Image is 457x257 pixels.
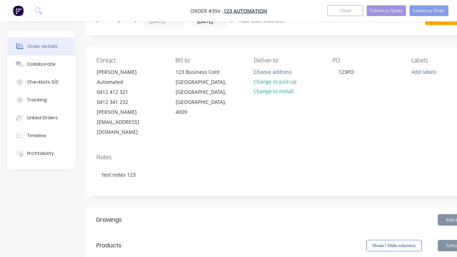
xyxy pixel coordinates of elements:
button: Submit as Order [410,5,448,16]
div: Profitability [27,150,54,157]
div: Products [96,241,121,250]
div: [PERSON_NAME] Automated0412 412 3210412 341 232[PERSON_NAME][EMAIL_ADDRESS][DOMAIN_NAME] [91,67,162,137]
button: Change to install [250,86,298,96]
button: Timeline [7,127,75,145]
a: 123 Automation [224,7,267,14]
button: Show / Hide columns [366,240,422,251]
div: Tracking [27,97,47,103]
div: 0412 341 232 [97,97,156,107]
div: Deliver to [254,57,321,64]
div: Drawings [96,216,122,224]
div: 123PO [333,67,360,77]
div: 123 Business Cont[GEOGRAPHIC_DATA], [GEOGRAPHIC_DATA], [GEOGRAPHIC_DATA], 4009 [170,67,241,117]
div: Order details [27,43,57,50]
div: 123 Business Cont [176,67,235,77]
button: Checklists 0/0 [7,73,75,91]
img: Factory [13,5,24,16]
div: Linked Orders [27,115,58,121]
div: [GEOGRAPHIC_DATA], [GEOGRAPHIC_DATA], [GEOGRAPHIC_DATA], 4009 [176,77,235,117]
div: PO [333,57,400,64]
div: Checklists 0/0 [27,79,59,85]
button: Add labels [407,67,440,76]
div: [PERSON_NAME] Automated [97,67,156,87]
button: Change to pick up [250,77,301,86]
div: [PERSON_NAME][EMAIL_ADDRESS][DOMAIN_NAME] [97,107,156,137]
button: Submit as Quote [367,5,406,16]
div: Collaborate [27,61,55,67]
div: Timeline [27,132,46,139]
button: Choose address [250,67,296,76]
div: Bill to [175,57,243,64]
button: Collaborate [7,55,75,73]
span: Order #394 - [190,7,224,14]
button: Close [327,5,363,16]
button: Tracking [7,91,75,109]
button: Profitability [7,145,75,162]
div: 0412 412 321 [97,87,156,97]
button: Linked Orders [7,109,75,127]
div: Contact [96,57,164,64]
button: Order details [7,37,75,55]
